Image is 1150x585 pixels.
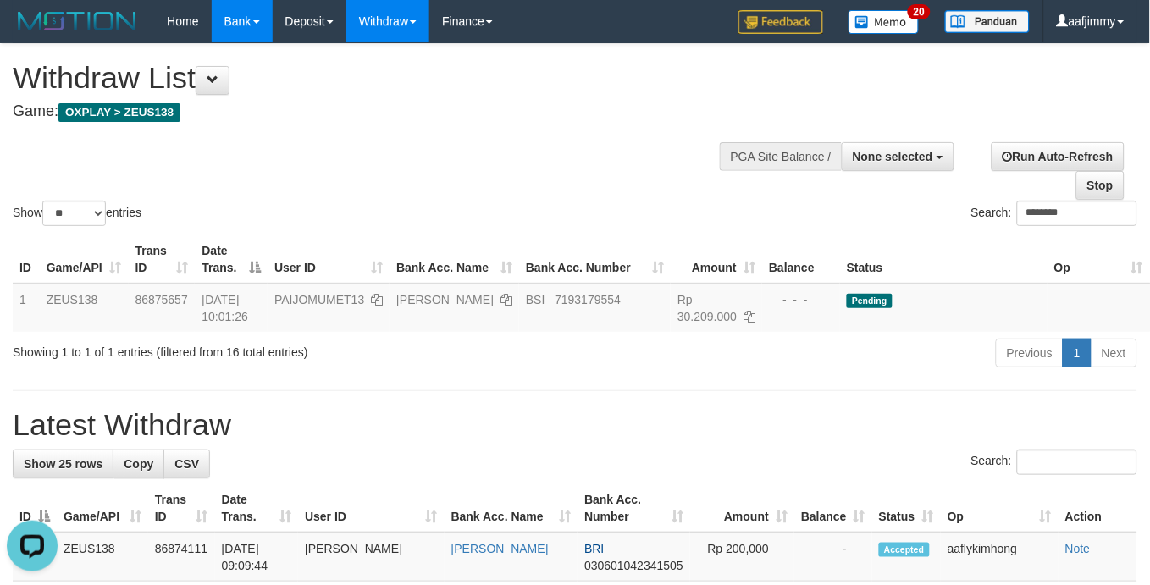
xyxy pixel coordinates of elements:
[738,10,823,34] img: Feedback.jpg
[268,235,390,284] th: User ID: activate to sort column ascending
[40,235,129,284] th: Game/API: activate to sort column ascending
[720,142,842,171] div: PGA Site Balance /
[526,293,545,306] span: BSI
[148,533,215,582] td: 86874111
[274,293,364,306] span: PAIJOMUMET13
[842,142,954,171] button: None selected
[40,284,129,332] td: ZEUS138
[690,533,794,582] td: Rp 200,000
[124,457,153,471] span: Copy
[58,103,180,122] span: OXPLAY > ZEUS138
[13,235,40,284] th: ID
[908,4,931,19] span: 20
[215,484,298,533] th: Date Trans.: activate to sort column ascending
[135,293,188,306] span: 86875657
[445,484,578,533] th: Bank Acc. Name: activate to sort column ascending
[42,201,106,226] select: Showentries
[7,7,58,58] button: Open LiveChat chat widget
[13,408,1137,442] h1: Latest Withdraw
[113,450,164,478] a: Copy
[195,235,268,284] th: Date Trans.: activate to sort column descending
[163,450,210,478] a: CSV
[298,484,445,533] th: User ID: activate to sort column ascending
[451,542,549,555] a: [PERSON_NAME]
[847,294,893,308] span: Pending
[1076,171,1125,200] a: Stop
[941,484,1059,533] th: Op: activate to sort column ascending
[671,235,762,284] th: Amount: activate to sort column ascending
[1065,542,1091,555] a: Note
[13,103,749,120] h4: Game:
[794,484,872,533] th: Balance: activate to sort column ascending
[971,450,1137,475] label: Search:
[202,293,248,323] span: [DATE] 10:01:26
[578,484,690,533] th: Bank Acc. Number: activate to sort column ascending
[945,10,1030,33] img: panduan.png
[13,201,141,226] label: Show entries
[174,457,199,471] span: CSV
[762,235,840,284] th: Balance
[519,235,671,284] th: Bank Acc. Number: activate to sort column ascending
[677,293,737,323] span: Rp 30.209.000
[794,533,872,582] td: -
[13,61,749,95] h1: Withdraw List
[129,235,196,284] th: Trans ID: activate to sort column ascending
[57,533,148,582] td: ZEUS138
[1091,339,1137,367] a: Next
[148,484,215,533] th: Trans ID: activate to sort column ascending
[13,484,57,533] th: ID: activate to sort column descending
[1059,484,1137,533] th: Action
[57,484,148,533] th: Game/API: activate to sort column ascending
[971,201,1137,226] label: Search:
[24,457,102,471] span: Show 25 rows
[941,533,1059,582] td: aaflykimhong
[769,291,833,308] div: - - -
[849,10,920,34] img: Button%20Memo.svg
[584,542,604,555] span: BRI
[853,150,933,163] span: None selected
[298,533,445,582] td: [PERSON_NAME]
[1063,339,1092,367] a: 1
[13,8,141,34] img: MOTION_logo.png
[13,284,40,332] td: 1
[584,559,683,572] span: Copy 030601042341505 to clipboard
[13,337,467,361] div: Showing 1 to 1 of 1 entries (filtered from 16 total entries)
[1017,450,1137,475] input: Search:
[13,450,113,478] a: Show 25 rows
[555,293,621,306] span: Copy 7193179554 to clipboard
[1017,201,1137,226] input: Search:
[1048,235,1150,284] th: Op: activate to sort column ascending
[390,235,519,284] th: Bank Acc. Name: activate to sort column ascending
[396,293,494,306] a: [PERSON_NAME]
[690,484,794,533] th: Amount: activate to sort column ascending
[992,142,1125,171] a: Run Auto-Refresh
[996,339,1064,367] a: Previous
[879,543,930,557] span: Accepted
[840,235,1048,284] th: Status
[872,484,941,533] th: Status: activate to sort column ascending
[215,533,298,582] td: [DATE] 09:09:44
